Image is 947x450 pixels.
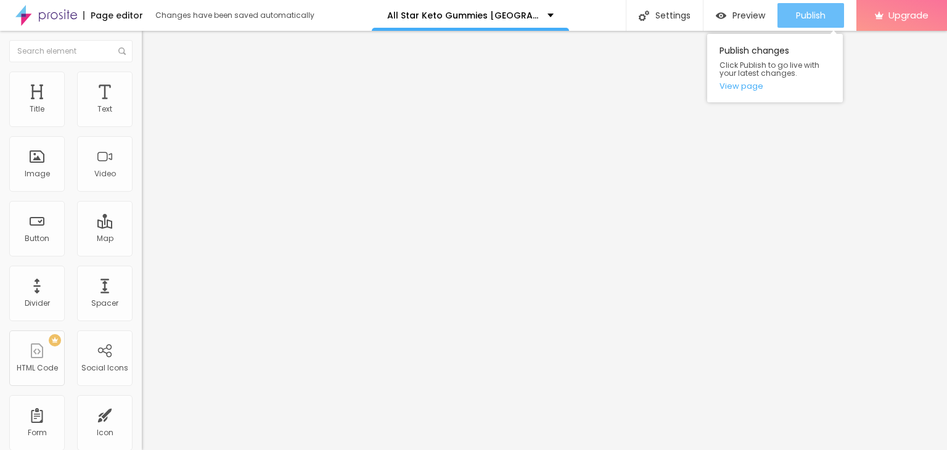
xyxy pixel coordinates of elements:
div: Social Icons [81,364,128,372]
div: Divider [25,299,50,308]
div: Page editor [83,11,143,20]
div: Text [97,105,112,113]
div: Icon [97,428,113,437]
span: Upgrade [888,10,929,20]
div: Title [30,105,44,113]
div: Changes have been saved automatically [155,12,314,19]
div: HTML Code [17,364,58,372]
p: All Star Keto Gummies [GEOGRAPHIC_DATA](Official Website 2025 Overview) Is It Worth Buying? [387,11,538,20]
div: Spacer [91,299,118,308]
img: Icone [639,10,649,21]
div: Form [28,428,47,437]
span: Preview [732,10,765,20]
input: Search element [9,40,133,62]
iframe: Editor [142,31,947,450]
div: Publish changes [707,34,843,102]
span: Publish [796,10,826,20]
div: Button [25,234,49,243]
span: Click Publish to go live with your latest changes. [719,61,830,77]
button: Preview [703,3,777,28]
a: View page [719,82,830,90]
img: view-1.svg [716,10,726,21]
div: Video [94,170,116,178]
img: Icone [118,47,126,55]
div: Map [97,234,113,243]
div: Image [25,170,50,178]
button: Publish [777,3,844,28]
